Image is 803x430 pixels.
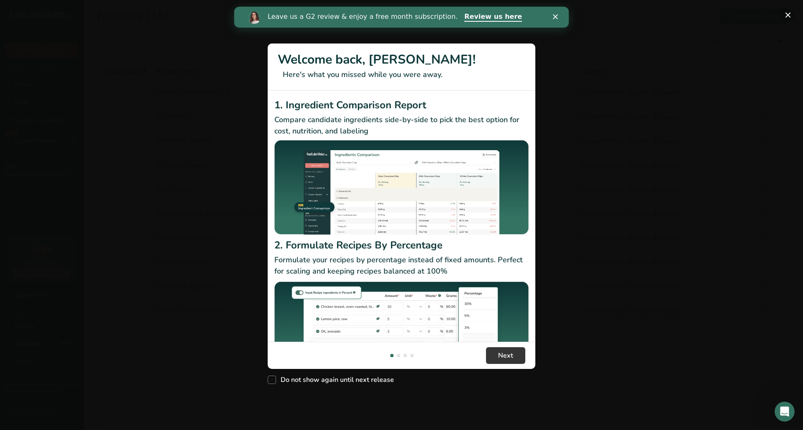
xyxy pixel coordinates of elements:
span: Do not show again until next release [276,376,394,384]
button: Next [486,347,525,364]
h2: 1. Ingredient Comparison Report [274,97,529,113]
h1: Welcome back, [PERSON_NAME]! [278,50,525,69]
img: Ingredient Comparison Report [274,140,529,235]
iframe: Intercom live chat [775,402,795,422]
h2: 2. Formulate Recipes By Percentage [274,238,529,253]
p: Here's what you missed while you were away. [278,69,525,80]
p: Formulate your recipes by percentage instead of fixed amounts. Perfect for scaling and keeping re... [274,254,529,277]
iframe: Intercom live chat banner [234,7,569,28]
div: Close [319,8,327,13]
span: Next [498,351,513,361]
p: Compare candidate ingredients side-by-side to pick the best option for cost, nutrition, and labeling [274,114,529,137]
img: Formulate Recipes By Percentage [274,280,529,381]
